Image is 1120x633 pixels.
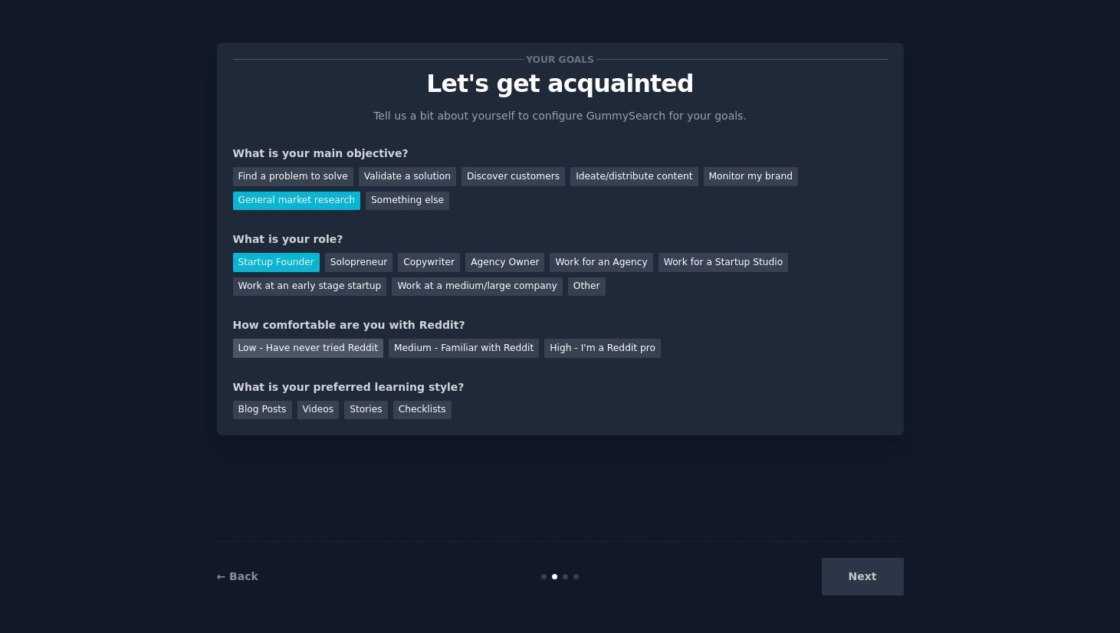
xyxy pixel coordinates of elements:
[233,146,888,162] div: What is your main objective?
[233,317,888,333] div: How comfortable are you with Reddit?
[233,339,383,358] div: Low - Have never tried Reddit
[524,51,597,67] span: Your goals
[297,401,340,420] div: Videos
[233,277,387,297] div: Work at an early stage startup
[233,192,361,211] div: General market research
[398,253,460,272] div: Copywriter
[233,71,888,97] p: Let's get acquainted
[233,379,888,395] div: What is your preferred learning style?
[465,253,544,272] div: Agency Owner
[359,167,456,186] div: Validate a solution
[233,253,320,272] div: Startup Founder
[704,167,798,186] div: Monitor my brand
[366,192,449,211] div: Something else
[217,570,258,582] a: ← Back
[233,231,888,248] div: What is your role?
[393,401,452,420] div: Checklists
[233,401,292,420] div: Blog Posts
[325,253,392,272] div: Solopreneur
[389,339,539,358] div: Medium - Familiar with Reddit
[570,167,698,186] div: Ideate/distribute content
[344,401,387,420] div: Stories
[544,339,661,358] div: High - I'm a Reddit pro
[233,167,353,186] div: Find a problem to solve
[550,253,652,272] div: Work for an Agency
[392,277,562,297] div: Work at a medium/large company
[568,277,606,297] div: Other
[461,167,565,186] div: Discover customers
[659,253,788,272] div: Work for a Startup Studio
[367,108,754,124] p: Tell us a bit about yourself to configure GummySearch for your goals.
